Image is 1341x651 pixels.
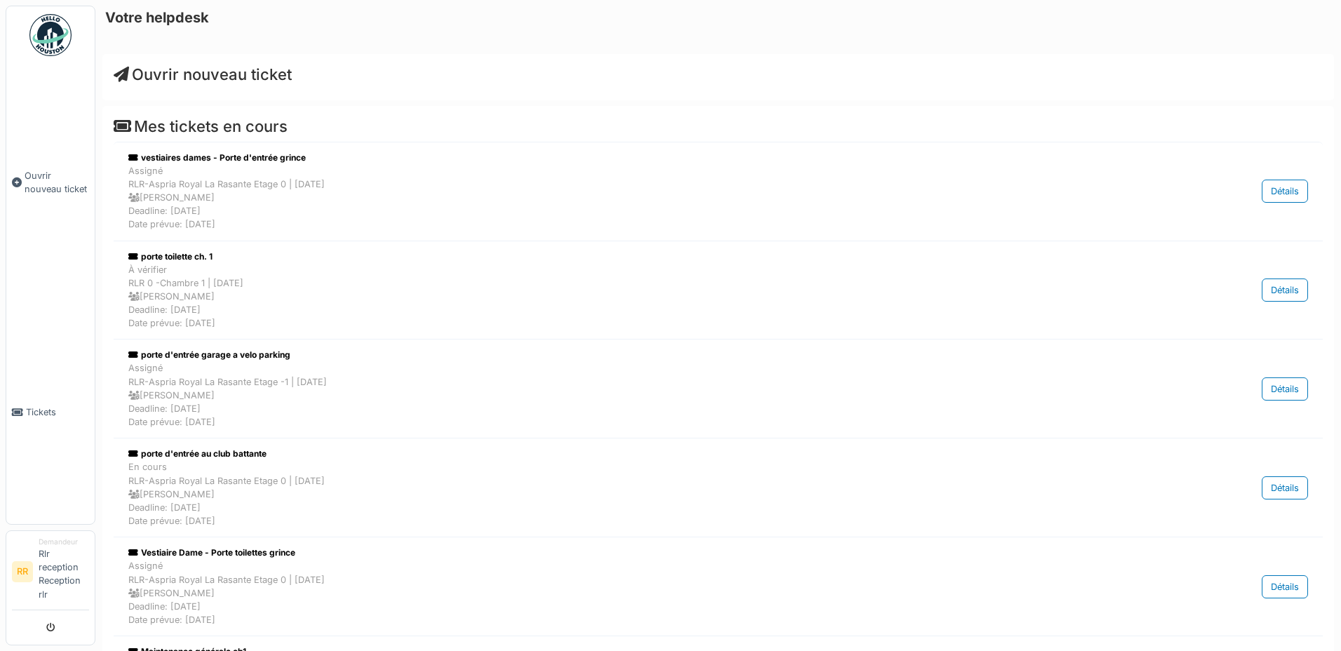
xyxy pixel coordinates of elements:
[114,117,1323,135] h4: Mes tickets en cours
[12,561,33,582] li: RR
[1262,575,1308,598] div: Détails
[125,543,1312,630] a: Vestiaire Dame - Porte toilettes grince AssignéRLR-Aspria Royal La Rasante Etage 0 | [DATE] [PERS...
[26,405,89,419] span: Tickets
[128,460,1136,528] div: En cours RLR-Aspria Royal La Rasante Etage 0 | [DATE] [PERSON_NAME] Deadline: [DATE] Date prévue:...
[128,361,1136,429] div: Assigné RLR-Aspria Royal La Rasante Etage -1 | [DATE] [PERSON_NAME] Deadline: [DATE] Date prévue:...
[1262,476,1308,499] div: Détails
[128,164,1136,231] div: Assigné RLR-Aspria Royal La Rasante Etage 0 | [DATE] [PERSON_NAME] Deadline: [DATE] Date prévue: ...
[1262,278,1308,302] div: Détails
[1262,180,1308,203] div: Détails
[125,345,1312,432] a: porte d'entrée garage a velo parking AssignéRLR-Aspria Royal La Rasante Etage -1 | [DATE] [PERSON...
[128,349,1136,361] div: porte d'entrée garage a velo parking
[6,64,95,300] a: Ouvrir nouveau ticket
[25,169,89,196] span: Ouvrir nouveau ticket
[6,300,95,523] a: Tickets
[12,537,89,610] a: RR DemandeurRlr reception Reception rlr
[125,444,1312,531] a: porte d'entrée au club battante En coursRLR-Aspria Royal La Rasante Etage 0 | [DATE] [PERSON_NAME...
[128,152,1136,164] div: vestiaires dames - Porte d'entrée grince
[114,65,292,83] a: Ouvrir nouveau ticket
[39,537,89,607] li: Rlr reception Reception rlr
[128,448,1136,460] div: porte d'entrée au club battante
[128,250,1136,263] div: porte toilette ch. 1
[29,14,72,56] img: Badge_color-CXgf-gQk.svg
[125,247,1312,334] a: porte toilette ch. 1 À vérifierRLR 0 -Chambre 1 | [DATE] [PERSON_NAME]Deadline: [DATE]Date prévue...
[105,9,209,26] h6: Votre helpdesk
[39,537,89,547] div: Demandeur
[128,546,1136,559] div: Vestiaire Dame - Porte toilettes grince
[125,148,1312,235] a: vestiaires dames - Porte d'entrée grince AssignéRLR-Aspria Royal La Rasante Etage 0 | [DATE] [PER...
[1262,377,1308,401] div: Détails
[128,559,1136,626] div: Assigné RLR-Aspria Royal La Rasante Etage 0 | [DATE] [PERSON_NAME] Deadline: [DATE] Date prévue: ...
[128,263,1136,330] div: À vérifier RLR 0 -Chambre 1 | [DATE] [PERSON_NAME] Deadline: [DATE] Date prévue: [DATE]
